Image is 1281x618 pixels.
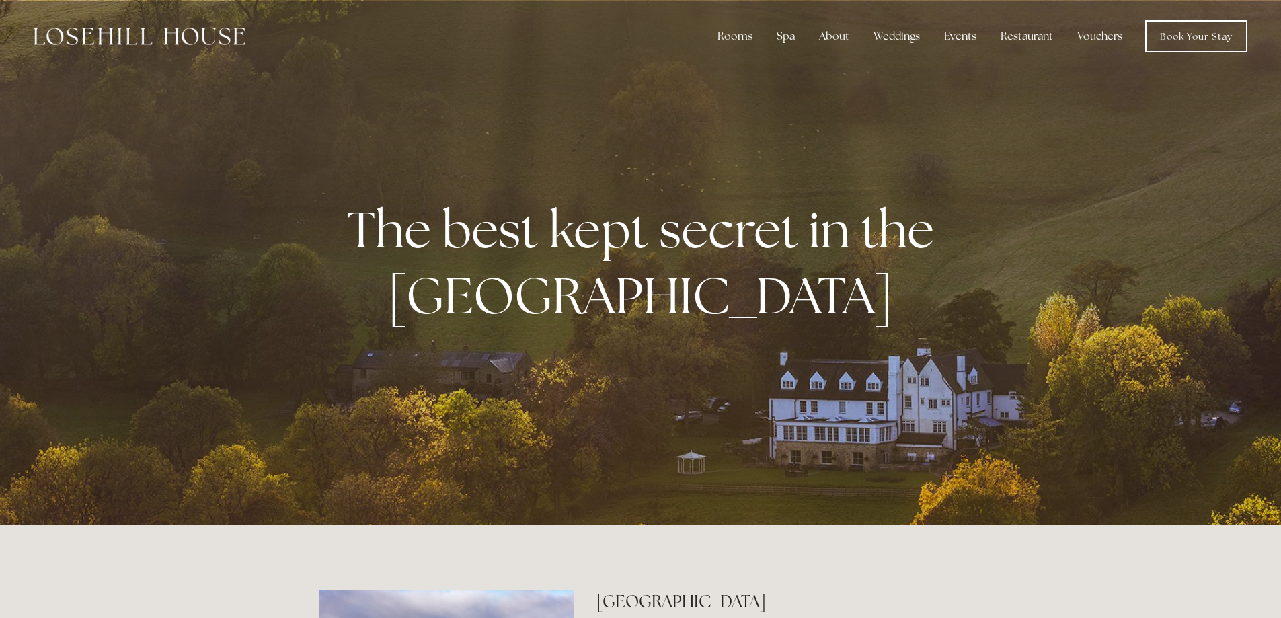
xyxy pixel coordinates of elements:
[1066,23,1133,50] a: Vouchers
[863,23,931,50] div: Weddings
[596,590,962,613] h2: [GEOGRAPHIC_DATA]
[766,23,806,50] div: Spa
[707,23,763,50] div: Rooms
[347,196,945,328] strong: The best kept secret in the [GEOGRAPHIC_DATA]
[34,28,245,45] img: Losehill House
[1145,20,1247,52] a: Book Your Stay
[808,23,860,50] div: About
[990,23,1064,50] div: Restaurant
[933,23,987,50] div: Events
